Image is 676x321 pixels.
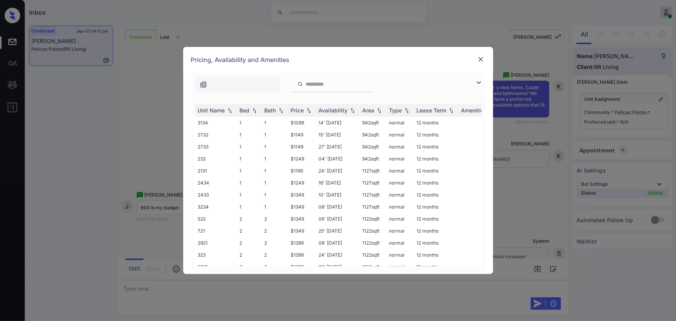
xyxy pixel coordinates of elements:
td: normal [386,177,414,189]
td: 1122 sqft [360,249,386,261]
td: $1249 [288,177,316,189]
td: 1 [237,177,261,189]
img: sorting [226,108,234,113]
td: 1 [261,117,288,129]
td: $1399 [288,261,316,273]
td: 3234 [195,201,237,213]
td: 2 [237,249,261,261]
img: sorting [403,108,411,113]
img: sorting [447,108,455,113]
td: $1149 [288,129,316,141]
td: 08' [DATE] [316,201,360,213]
td: $1399 [288,249,316,261]
td: 1 [261,201,288,213]
img: sorting [251,108,258,113]
td: 2733 [195,141,237,153]
td: 12 months [414,141,458,153]
td: 2921 [195,237,237,249]
td: 1 [237,117,261,129]
td: normal [386,249,414,261]
td: 2 [261,249,288,261]
td: 2 [237,261,261,273]
td: 12 months [414,249,458,261]
td: 1 [237,189,261,201]
img: icon-zuma [474,78,483,87]
img: sorting [375,108,383,113]
td: 942 sqft [360,141,386,153]
td: 12 months [414,201,458,213]
td: 12 months [414,153,458,165]
td: normal [386,237,414,249]
div: Bed [240,107,250,114]
div: Unit Name [198,107,225,114]
td: normal [386,117,414,129]
td: 1 [261,165,288,177]
td: 12 months [414,237,458,249]
td: 12 months [414,165,458,177]
td: 04' [DATE] [316,153,360,165]
td: 1127 sqft [360,189,386,201]
td: $1199 [288,165,316,177]
td: normal [386,153,414,165]
td: normal [386,165,414,177]
td: 2 [261,213,288,225]
td: $1349 [288,225,316,237]
div: Amenities [461,107,487,114]
td: $1249 [288,153,316,165]
td: 522 [195,213,237,225]
td: 24' [DATE] [316,165,360,177]
td: 1 [237,141,261,153]
td: 14' [DATE] [316,117,360,129]
td: normal [386,129,414,141]
td: 1122 sqft [360,213,386,225]
td: 2732 [195,129,237,141]
td: 12 months [414,213,458,225]
td: 12 months [414,129,458,141]
div: Pricing, Availability and Amenities [183,47,493,72]
td: 24' [DATE] [316,249,360,261]
td: normal [386,225,414,237]
img: icon-zuma [200,81,207,88]
td: 721 [195,225,237,237]
td: normal [386,141,414,153]
td: 12 months [414,261,458,273]
td: $1349 [288,201,316,213]
td: 2721 [195,261,237,273]
td: $1399 [288,237,316,249]
td: 27' [DATE] [316,141,360,153]
img: sorting [277,108,285,113]
td: 1 [261,189,288,201]
td: 1 [237,165,261,177]
td: 1 [261,141,288,153]
td: 29' [DATE] [316,261,360,273]
td: 2 [261,261,288,273]
td: 2 [237,213,261,225]
td: $1349 [288,213,316,225]
div: Price [291,107,304,114]
td: 12 months [414,189,458,201]
td: 1 [237,153,261,165]
td: 1122 sqft [360,225,386,237]
td: 1 [261,177,288,189]
td: 06' [DATE] [316,213,360,225]
img: sorting [305,108,313,113]
td: 12 months [414,225,458,237]
td: 942 sqft [360,153,386,165]
td: 1127 sqft [360,201,386,213]
td: 2131 [195,165,237,177]
td: 1122 sqft [360,261,386,273]
td: 12 months [414,177,458,189]
div: Bath [265,107,276,114]
td: 2 [237,237,261,249]
td: normal [386,213,414,225]
td: 1127 sqft [360,165,386,177]
td: 12 months [414,117,458,129]
td: 2 [237,225,261,237]
img: sorting [349,108,356,113]
td: 1122 sqft [360,237,386,249]
td: 16' [DATE] [316,177,360,189]
div: Availability [319,107,348,114]
img: close [477,55,485,63]
td: 1 [237,129,261,141]
td: 2434 [195,177,237,189]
